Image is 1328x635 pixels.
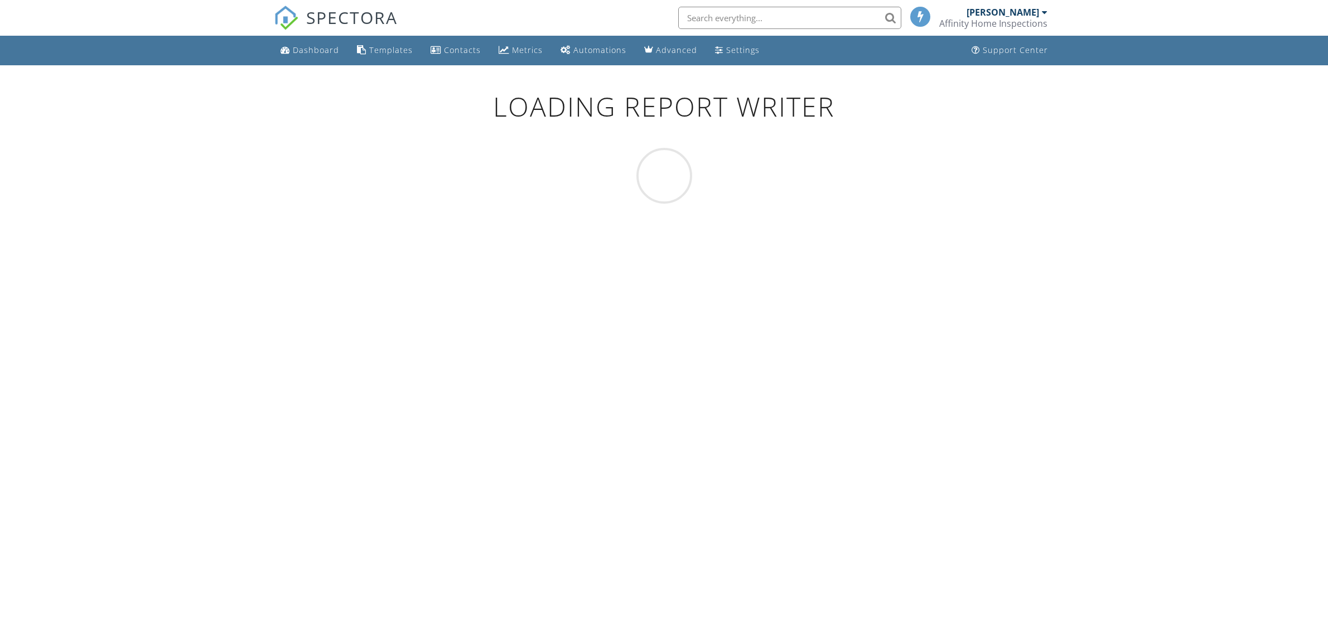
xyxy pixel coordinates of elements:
a: Metrics [494,40,547,61]
div: Advanced [656,45,697,55]
div: Support Center [983,45,1048,55]
img: The Best Home Inspection Software - Spectora [274,6,298,30]
a: Templates [352,40,417,61]
a: Settings [711,40,764,61]
a: Automations (Basic) [556,40,631,61]
div: [PERSON_NAME] [967,7,1039,18]
a: Support Center [967,40,1052,61]
div: Templates [369,45,413,55]
input: Search everything... [678,7,901,29]
span: SPECTORA [306,6,398,29]
div: Contacts [444,45,481,55]
div: Affinity Home Inspections [939,18,1047,29]
div: Settings [726,45,760,55]
div: Dashboard [293,45,339,55]
div: Automations [573,45,626,55]
a: Dashboard [276,40,344,61]
a: SPECTORA [274,15,398,39]
a: Contacts [426,40,485,61]
div: Metrics [512,45,543,55]
a: Advanced [640,40,702,61]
